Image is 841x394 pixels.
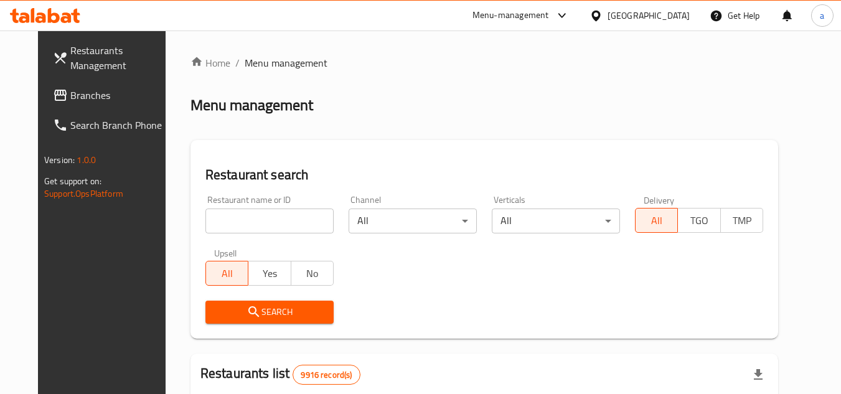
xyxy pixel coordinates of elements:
span: Search Branch Phone [70,118,169,133]
button: TMP [720,208,763,233]
label: Delivery [644,195,675,204]
div: Export file [743,360,773,390]
label: Upsell [214,248,237,257]
button: All [205,261,248,286]
span: No [296,265,329,283]
div: Menu-management [472,8,549,23]
span: TMP [726,212,758,230]
a: Home [190,55,230,70]
span: a [820,9,824,22]
a: Search Branch Phone [43,110,179,140]
button: No [291,261,334,286]
span: Restaurants Management [70,43,169,73]
span: All [641,212,673,230]
a: Branches [43,80,179,110]
button: All [635,208,678,233]
span: All [211,265,243,283]
span: 9916 record(s) [293,369,359,381]
span: Branches [70,88,169,103]
span: TGO [683,212,715,230]
div: All [349,209,477,233]
h2: Restaurants list [200,364,360,385]
span: Yes [253,265,286,283]
span: Search [215,304,324,320]
li: / [235,55,240,70]
div: [GEOGRAPHIC_DATA] [608,9,690,22]
h2: Restaurant search [205,166,763,184]
h2: Menu management [190,95,313,115]
nav: breadcrumb [190,55,778,70]
a: Restaurants Management [43,35,179,80]
span: 1.0.0 [77,152,96,168]
input: Search for restaurant name or ID.. [205,209,334,233]
button: TGO [677,208,720,233]
button: Yes [248,261,291,286]
div: Total records count [293,365,360,385]
div: All [492,209,620,233]
a: Support.OpsPlatform [44,185,123,202]
span: Menu management [245,55,327,70]
span: Get support on: [44,173,101,189]
span: Version: [44,152,75,168]
button: Search [205,301,334,324]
